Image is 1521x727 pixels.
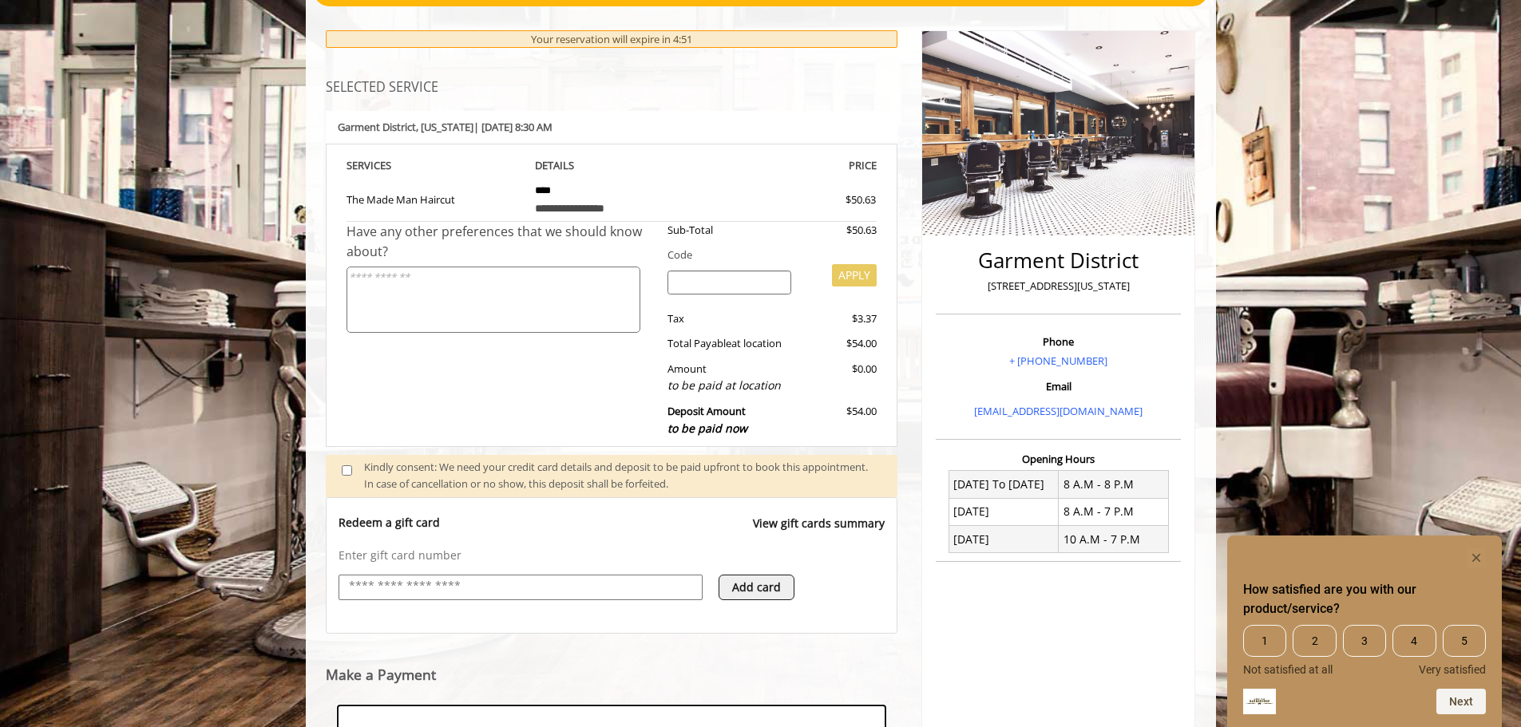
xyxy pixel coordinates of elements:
h3: Email [940,381,1177,392]
div: Total Payable [656,335,803,352]
div: Your reservation will expire in 4:51 [326,30,898,49]
button: APPLY [832,264,877,286]
span: , [US_STATE] [416,120,473,134]
span: S [386,158,391,172]
div: Tax [656,310,803,327]
label: Make a Payment [326,667,436,682]
a: [EMAIL_ADDRESS][DOMAIN_NAME] [974,404,1143,418]
div: Amount [656,361,803,395]
h3: Phone [940,336,1177,347]
div: Sub-Total [656,222,803,239]
h2: How satisfied are you with our product/service? Select an option from 1 to 5, with 1 being Not sa... [1243,580,1486,618]
span: at location [731,336,782,350]
td: [DATE] [949,498,1059,525]
span: 2 [1293,625,1336,657]
button: Add card [719,575,794,600]
td: 10 A.M - 7 P.M [1059,526,1169,553]
h3: SELECTED SERVICE [326,81,898,95]
th: SERVICE [347,156,524,175]
div: $3.37 [803,310,877,327]
td: The Made Man Haircut [347,175,524,222]
div: Code [656,247,877,263]
div: $0.00 [803,361,877,395]
p: [STREET_ADDRESS][US_STATE] [940,278,1177,294]
th: DETAILS [523,156,700,175]
div: How satisfied are you with our product/service? Select an option from 1 to 5, with 1 being Not sa... [1243,625,1486,676]
div: Have any other preferences that we should know about? [347,222,656,263]
p: Redeem a gift card [339,515,440,531]
div: $54.00 [803,335,877,352]
th: PRICE [700,156,877,175]
td: [DATE] [949,526,1059,553]
button: Hide survey [1467,548,1486,567]
a: View gift cards summary [753,515,885,547]
span: 5 [1443,625,1486,657]
div: $50.63 [788,192,876,208]
h3: Opening Hours [936,453,1181,464]
div: to be paid at location [667,377,791,394]
span: 3 [1343,625,1386,657]
span: to be paid now [667,421,747,436]
span: Very satisfied [1419,663,1486,676]
td: [DATE] To [DATE] [949,471,1059,498]
span: 1 [1243,625,1286,657]
a: + [PHONE_NUMBER] [1009,354,1107,368]
b: Garment District | [DATE] 8:30 AM [338,120,553,134]
td: 8 A.M - 8 P.M [1059,471,1169,498]
span: 4 [1392,625,1436,657]
div: $54.00 [803,403,877,437]
div: $50.63 [803,222,877,239]
td: 8 A.M - 7 P.M [1059,498,1169,525]
div: How satisfied are you with our product/service? Select an option from 1 to 5, with 1 being Not sa... [1243,548,1486,714]
b: Deposit Amount [667,404,747,436]
span: Not satisfied at all [1243,663,1333,676]
div: Kindly consent: We need your credit card details and deposit to be paid upfront to book this appo... [364,459,881,492]
button: Next question [1436,689,1486,714]
p: Enter gift card number [339,547,885,563]
h2: Garment District [940,249,1177,272]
